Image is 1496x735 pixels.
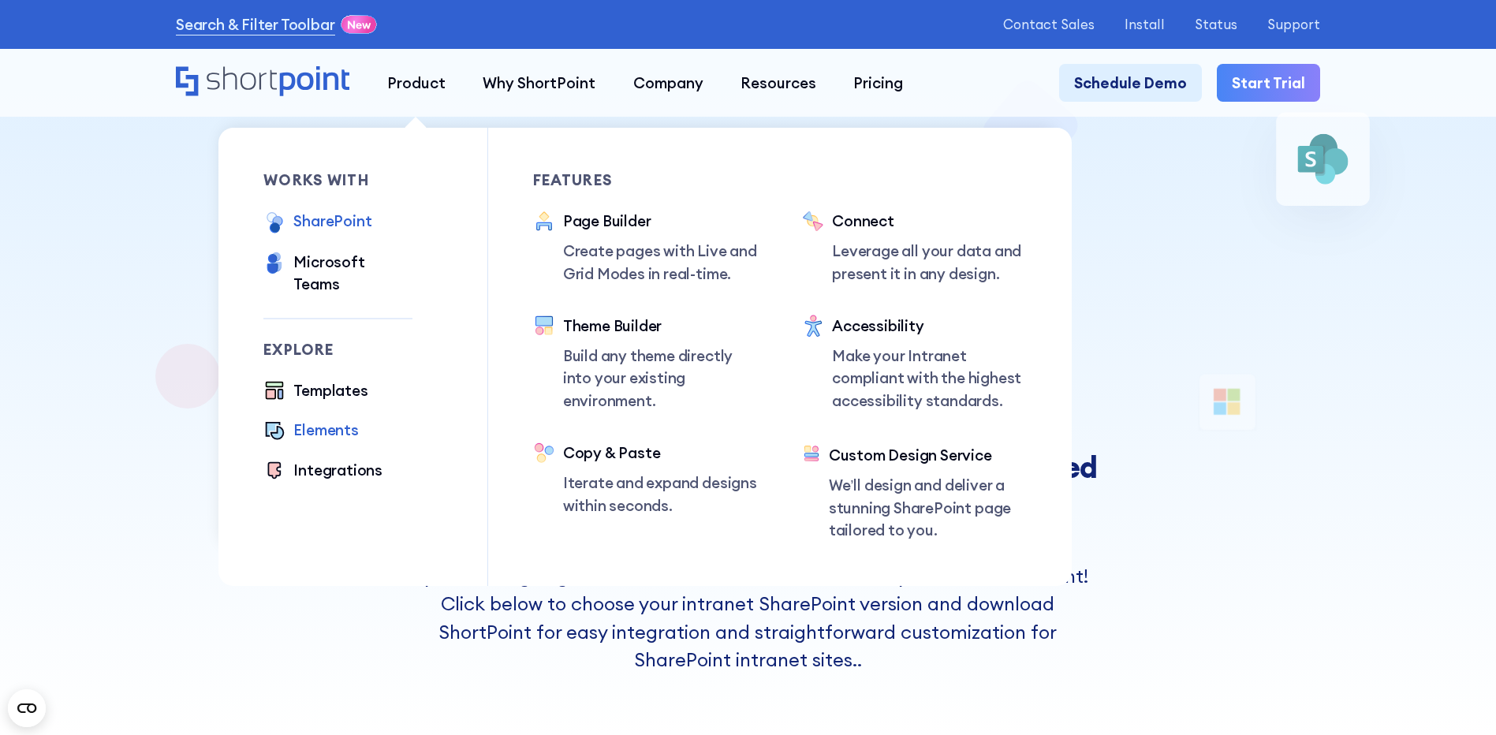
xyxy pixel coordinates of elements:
a: Why ShortPoint [464,64,614,101]
a: Microsoft Teams [263,251,412,296]
p: We’ll design and deliver a stunning SharePoint page tailored to you. [829,474,1027,541]
a: Copy & PasteIterate and expand designs within seconds. [533,442,758,517]
div: Accessibility [832,315,1027,337]
a: ConnectLeverage all your data and present it in any design. [802,210,1027,285]
a: Status [1195,17,1237,32]
a: SharePoint [263,210,371,236]
a: Home [176,66,350,99]
a: Integrations [263,459,382,483]
a: Support [1267,17,1320,32]
div: Templates [293,379,367,401]
a: Company [614,64,722,101]
div: Connect [832,210,1027,232]
a: Elements [263,419,358,443]
a: Search & Filter Toolbar [176,13,335,35]
div: Resources [741,72,816,94]
p: Build any theme directly into your existing environment. [563,345,758,412]
p: Leverage all your data and present it in any design. [832,240,1027,285]
a: Custom Design ServiceWe’ll design and deliver a stunning SharePoint page tailored to you. [802,444,1027,541]
div: Product [387,72,446,94]
div: SharePoint [293,210,371,232]
a: AccessibilityMake your Intranet compliant with the highest accessibility standards. [802,315,1027,414]
p: Create pages with Live and Grid Modes in real-time. [563,240,758,285]
a: Resources [722,64,834,101]
a: Theme BuilderBuild any theme directly into your existing environment. [533,315,758,412]
p: Make your Intranet compliant with the highest accessibility standards. [832,345,1027,412]
a: Contact Sales [1003,17,1095,32]
a: Schedule Demo [1059,64,1202,101]
div: Explore [263,342,412,357]
div: Page Builder [563,210,758,232]
div: Why ShortPoint [483,72,595,94]
a: Page BuilderCreate pages with Live and Grid Modes in real-time. [533,210,758,285]
div: Company [633,72,703,94]
div: Integrations [293,459,382,481]
p: Iterate and expand designs within seconds. [563,472,758,517]
p: If you're designing a Microsoft SharePoint intranet site, you'll love ShortPoint! Click below to ... [397,562,1099,674]
div: Theme Builder [563,315,758,337]
button: Open CMP widget [8,689,46,727]
a: Start Trial [1217,64,1320,101]
div: works with [263,173,412,188]
div: Microsoft Teams [293,251,412,296]
div: Copy & Paste [563,442,758,464]
a: Pricing [835,64,922,101]
div: Pricing [853,72,903,94]
div: Elements [293,419,358,441]
iframe: Chat Widget [1417,659,1496,735]
div: Custom Design Service [829,444,1027,466]
a: Install [1125,17,1165,32]
a: Product [368,64,464,101]
a: Templates [263,379,367,404]
div: Features [533,173,758,188]
div: Csevegés widget [1417,659,1496,735]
